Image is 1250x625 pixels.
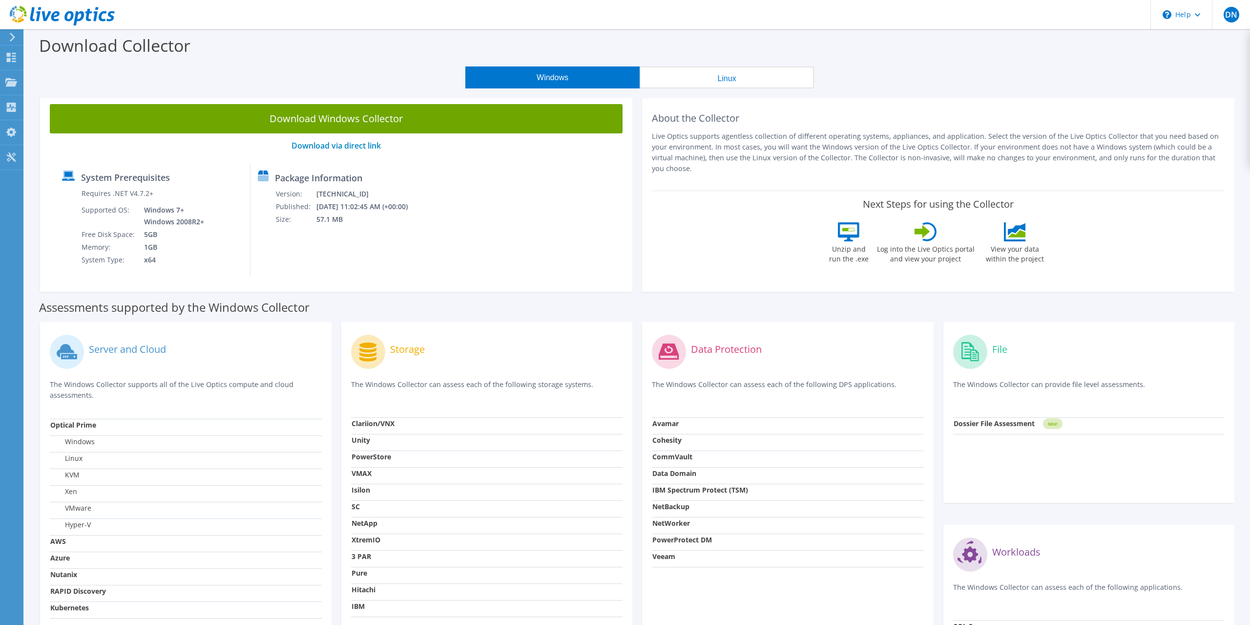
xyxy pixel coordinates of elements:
[863,198,1014,210] label: Next Steps for using the Collector
[275,173,362,183] label: Package Information
[50,420,96,430] strong: Optical Prime
[691,345,762,354] label: Data Protection
[39,302,310,312] label: Assessments supported by the Windows Collector
[316,188,421,200] td: [TECHNICAL_ID]
[352,602,365,611] strong: IBM
[50,437,95,447] label: Windows
[292,140,381,151] a: Download via direct link
[50,379,322,401] p: The Windows Collector supports all of the Live Optics compute and cloud assessments.
[352,485,370,495] strong: Isilon
[351,379,623,399] p: The Windows Collector can assess each of the following storage systems.
[50,503,91,513] label: VMware
[352,502,360,511] strong: SC
[876,241,975,264] label: Log into the Live Optics portal and view your project
[82,189,153,198] label: Requires .NET V4.7.2+
[50,570,77,579] strong: Nutanix
[352,568,367,578] strong: Pure
[50,586,106,596] strong: RAPID Discovery
[50,520,91,530] label: Hyper-V
[652,112,1225,124] h2: About the Collector
[652,452,692,461] strong: CommVault
[137,228,206,241] td: 5GB
[1224,7,1239,22] span: DN
[352,435,370,445] strong: Unity
[1047,421,1057,427] tspan: NEW!
[390,345,425,354] label: Storage
[50,104,623,133] a: Download Windows Collector
[640,66,814,88] button: Linux
[953,582,1225,602] p: The Windows Collector can assess each of the following applications.
[50,453,83,463] label: Linux
[137,241,206,254] td: 1GB
[992,345,1007,354] label: File
[352,518,377,528] strong: NetApp
[137,254,206,266] td: x64
[275,213,316,226] td: Size:
[652,502,689,511] strong: NetBackup
[1163,10,1171,19] svg: \n
[81,204,137,228] td: Supported OS:
[352,552,371,561] strong: 3 PAR
[352,535,380,544] strong: XtremIO
[827,241,872,264] label: Unzip and run the .exe
[954,419,1035,428] strong: Dossier File Assessment
[50,553,70,562] strong: Azure
[465,66,640,88] button: Windows
[652,485,748,495] strong: IBM Spectrum Protect (TSM)
[992,547,1041,557] label: Workloads
[275,188,316,200] td: Version:
[81,241,137,254] td: Memory:
[953,379,1225,399] p: The Windows Collector can provide file level assessments.
[50,603,89,612] strong: Kubernetes
[50,487,77,496] label: Xen
[50,470,80,480] label: KVM
[81,254,137,266] td: System Type:
[316,213,421,226] td: 57.1 MB
[652,435,682,445] strong: Cohesity
[652,518,690,528] strong: NetWorker
[980,241,1050,264] label: View your data within the project
[50,537,66,546] strong: AWS
[137,204,206,228] td: Windows 7+ Windows 2008R2+
[352,452,391,461] strong: PowerStore
[352,585,375,594] strong: Hitachi
[89,345,166,354] label: Server and Cloud
[352,469,372,478] strong: VMAX
[81,228,137,241] td: Free Disk Space:
[652,419,679,428] strong: Avamar
[39,34,190,57] label: Download Collector
[352,419,395,428] strong: Clariion/VNX
[275,200,316,213] td: Published:
[81,172,170,182] label: System Prerequisites
[652,379,924,399] p: The Windows Collector can assess each of the following DPS applications.
[316,200,421,213] td: [DATE] 11:02:45 AM (+00:00)
[652,535,712,544] strong: PowerProtect DM
[652,469,696,478] strong: Data Domain
[652,552,675,561] strong: Veeam
[652,131,1225,174] p: Live Optics supports agentless collection of different operating systems, appliances, and applica...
